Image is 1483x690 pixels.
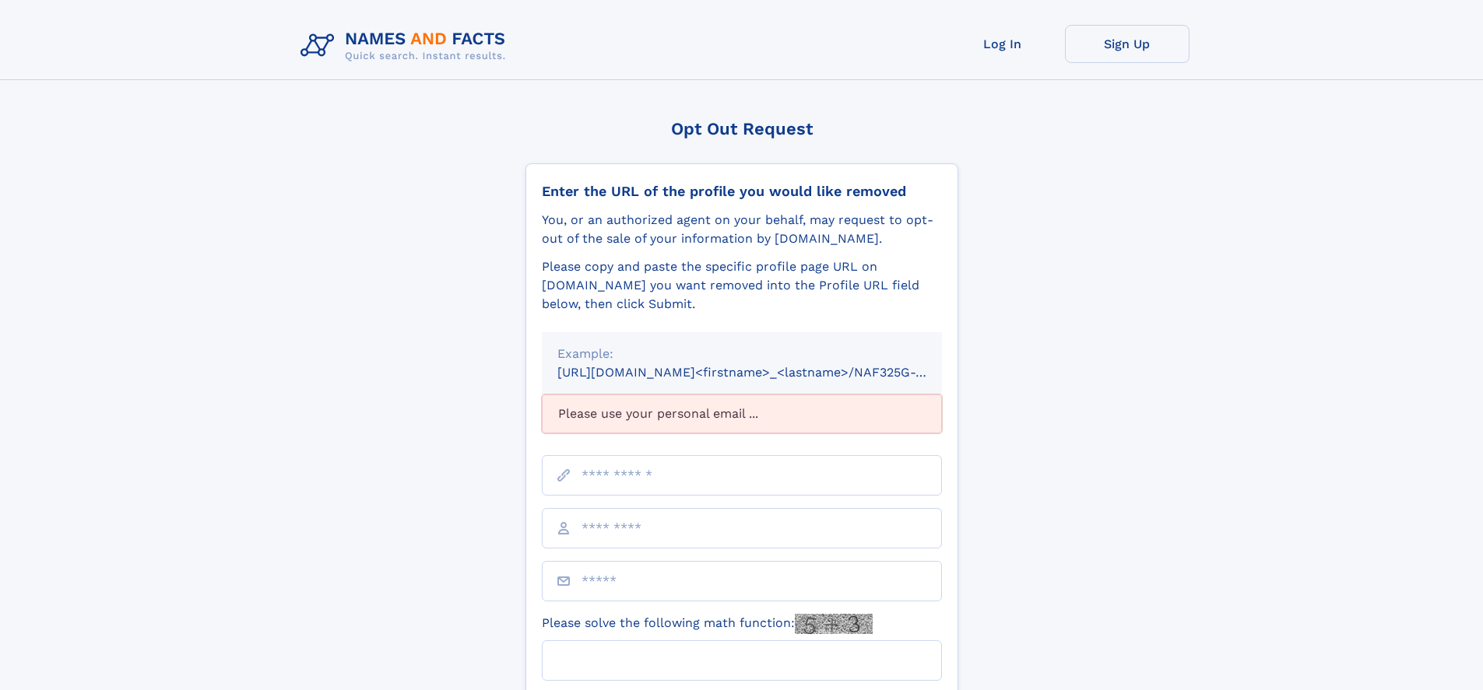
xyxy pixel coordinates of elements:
div: You, or an authorized agent on your behalf, may request to opt-out of the sale of your informatio... [542,211,942,248]
img: Logo Names and Facts [294,25,518,67]
label: Please solve the following math function: [542,614,873,634]
div: Example: [557,345,926,363]
small: [URL][DOMAIN_NAME]<firstname>_<lastname>/NAF325G-xxxxxxxx [557,365,972,380]
a: Sign Up [1065,25,1190,63]
div: Enter the URL of the profile you would like removed [542,183,942,200]
div: Opt Out Request [525,119,958,138]
div: Please copy and paste the specific profile page URL on [DOMAIN_NAME] you want removed into the Pr... [542,257,942,313]
a: Log In [940,25,1065,63]
div: Please use your personal email ... [542,394,942,433]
